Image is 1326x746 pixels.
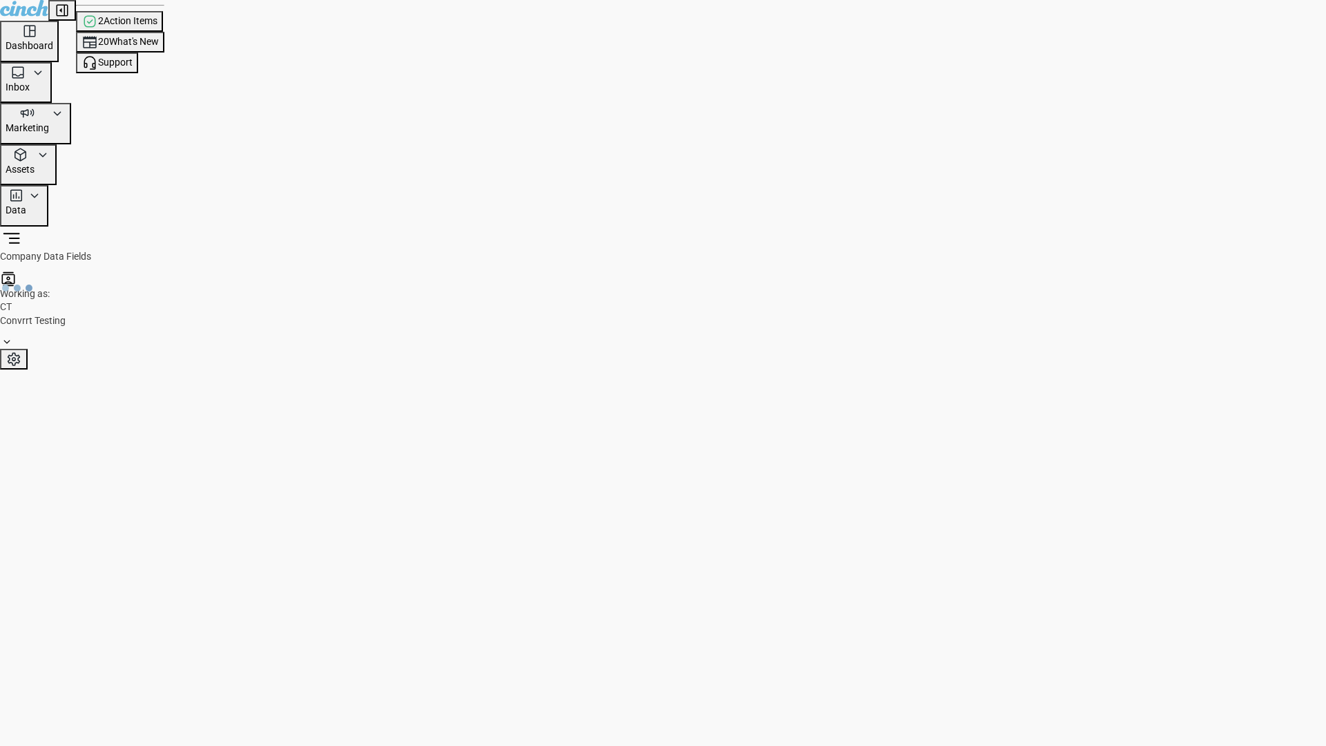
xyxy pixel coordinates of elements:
span: Action Items [104,15,157,26]
p: Dashboard [6,39,53,53]
p: Assets [6,163,35,177]
p: Marketing [6,122,49,135]
button: 20What's New [76,32,164,52]
span: 2 [98,15,104,26]
button: 2Action Items [76,11,163,32]
p: Inbox [6,81,30,95]
span: 20 [98,36,109,47]
button: Support [76,52,138,73]
span: What's New [109,36,159,47]
p: Data [6,204,26,218]
span: Support [98,57,133,68]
